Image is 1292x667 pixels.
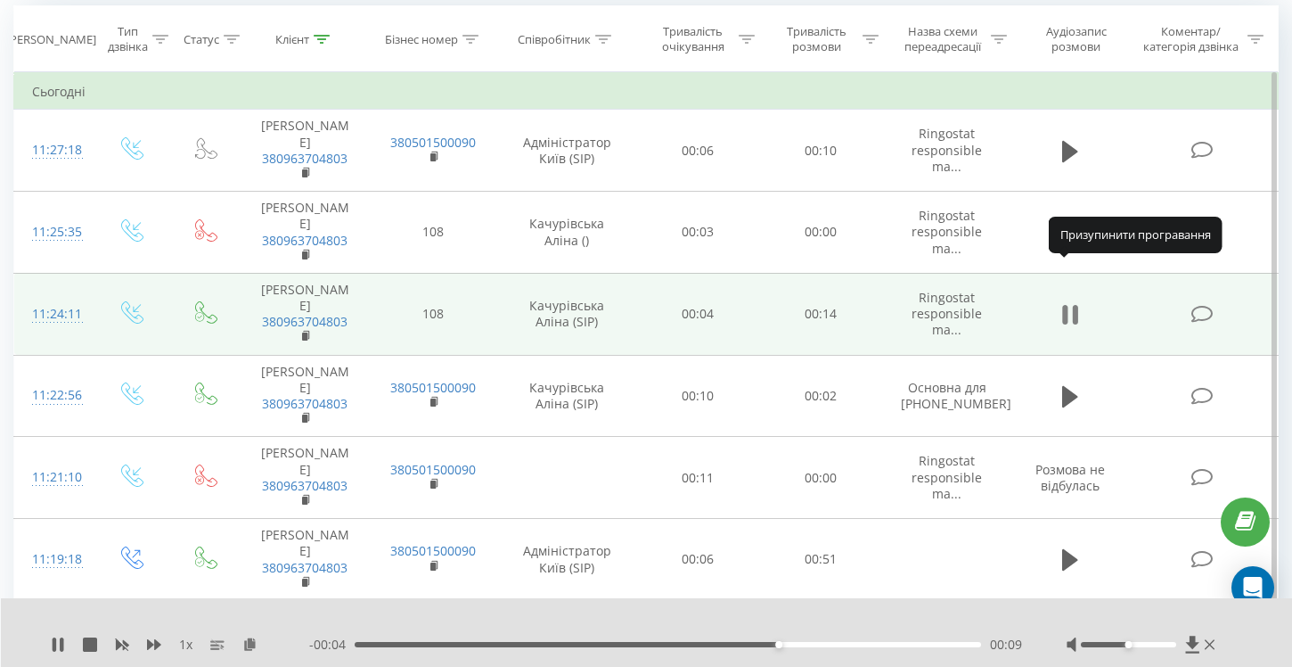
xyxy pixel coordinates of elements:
td: Качурівська Аліна (SIP) [498,273,636,355]
td: 00:51 [759,519,883,601]
td: [PERSON_NAME] [241,110,369,192]
span: Ringostat responsible ma... [912,125,982,174]
div: Тривалість розмови [775,24,858,54]
a: 380963704803 [262,313,348,330]
a: 380963704803 [262,150,348,167]
td: 00:10 [759,110,883,192]
td: Адміністратор Київ (SIP) [498,110,636,192]
td: Основна для [PHONE_NUMBER] [883,355,1011,437]
div: Accessibility label [775,641,782,648]
div: 11:25:35 [32,215,75,250]
div: Accessibility label [1124,641,1132,648]
div: 11:24:11 [32,297,75,332]
td: Сьогодні [14,74,1279,110]
span: Ringostat responsible ma... [912,452,982,501]
td: 108 [369,273,497,355]
span: Ringostat responsible ma... [912,207,982,256]
a: 380963704803 [262,232,348,249]
div: Назва схеми переадресації [899,24,986,54]
div: Open Intercom Messenger [1231,566,1274,609]
a: 380501500090 [390,461,476,478]
td: 00:03 [636,192,760,274]
div: Співробітник [518,32,591,47]
a: 380963704803 [262,477,348,494]
td: 00:06 [636,519,760,601]
div: Клієнт [275,32,309,47]
td: [PERSON_NAME] [241,437,369,519]
td: 00:10 [636,355,760,437]
a: 380501500090 [390,379,476,396]
span: Розмова не відбулась [1035,461,1105,494]
div: [PERSON_NAME] [6,32,96,47]
div: Тип дзвінка [108,24,148,54]
a: 380501500090 [390,134,476,151]
td: Адміністратор Київ (SIP) [498,519,636,601]
td: [PERSON_NAME] [241,273,369,355]
td: [PERSON_NAME] [241,192,369,274]
td: Качурівська Аліна () [498,192,636,274]
a: 380501500090 [390,542,476,559]
td: 00:06 [636,110,760,192]
div: 11:27:18 [32,133,75,168]
div: Аудіозапис розмови [1027,24,1125,54]
span: 1 x [179,636,192,654]
span: 00:09 [990,636,1022,654]
div: 11:22:56 [32,378,75,413]
td: 00:11 [636,437,760,519]
td: 00:00 [759,192,883,274]
div: Тривалість очікування [652,24,735,54]
span: Ringostat responsible ma... [912,289,982,338]
div: Статус [184,32,219,47]
td: 108 [369,192,497,274]
div: Коментар/категорія дзвінка [1139,24,1243,54]
td: 00:02 [759,355,883,437]
td: [PERSON_NAME] [241,519,369,601]
div: Призупинити програвання [1049,217,1222,252]
div: Бізнес номер [385,32,458,47]
a: 380963704803 [262,559,348,576]
span: - 00:04 [309,636,355,654]
td: 00:00 [759,437,883,519]
td: 00:04 [636,273,760,355]
td: 00:14 [759,273,883,355]
td: Качурівська Аліна (SIP) [498,355,636,437]
div: 11:21:10 [32,460,75,495]
a: 380963704803 [262,395,348,412]
td: [PERSON_NAME] [241,355,369,437]
div: 11:19:18 [32,542,75,577]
